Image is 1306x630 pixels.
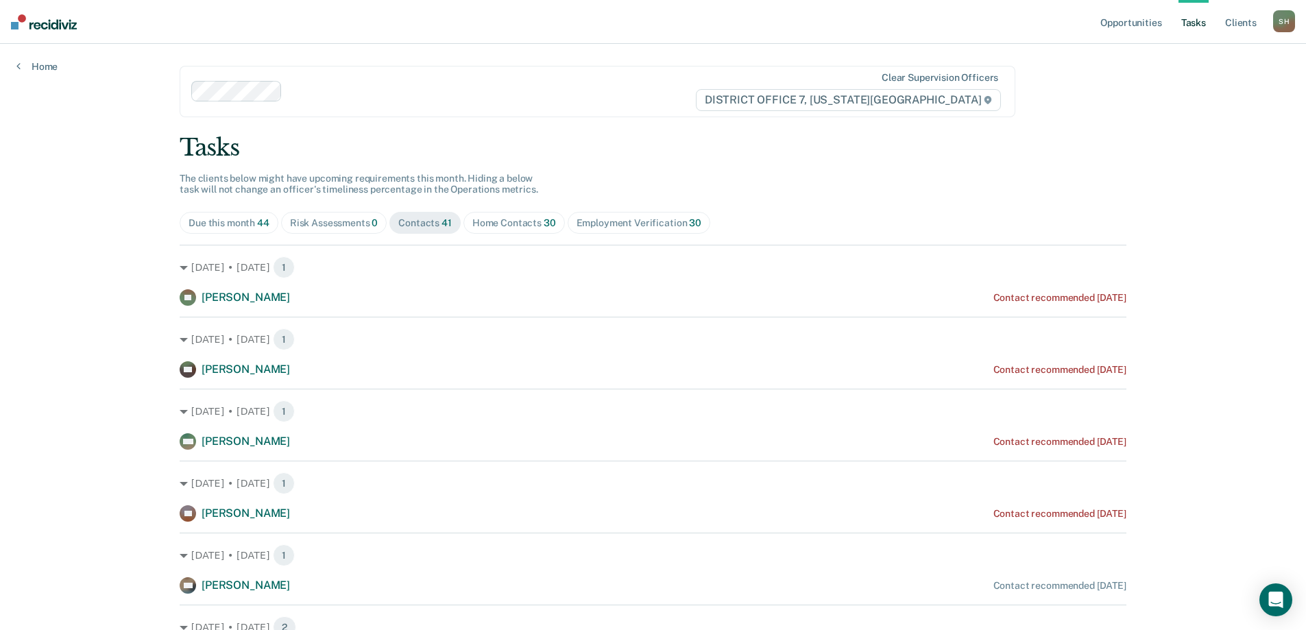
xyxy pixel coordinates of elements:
[202,363,290,376] span: [PERSON_NAME]
[202,291,290,304] span: [PERSON_NAME]
[180,134,1126,162] div: Tasks
[696,89,1001,111] span: DISTRICT OFFICE 7, [US_STATE][GEOGRAPHIC_DATA]
[442,217,452,228] span: 41
[1273,10,1295,32] div: S H
[290,217,378,229] div: Risk Assessments
[993,364,1126,376] div: Contact recommended [DATE]
[993,508,1126,520] div: Contact recommended [DATE]
[372,217,378,228] span: 0
[202,579,290,592] span: [PERSON_NAME]
[273,256,295,278] span: 1
[273,328,295,350] span: 1
[180,472,1126,494] div: [DATE] • [DATE] 1
[257,217,269,228] span: 44
[472,217,556,229] div: Home Contacts
[180,400,1126,422] div: [DATE] • [DATE] 1
[202,435,290,448] span: [PERSON_NAME]
[202,507,290,520] span: [PERSON_NAME]
[180,256,1126,278] div: [DATE] • [DATE] 1
[16,60,58,73] a: Home
[993,436,1126,448] div: Contact recommended [DATE]
[189,217,269,229] div: Due this month
[180,173,538,195] span: The clients below might have upcoming requirements this month. Hiding a below task will not chang...
[11,14,77,29] img: Recidiviz
[273,400,295,422] span: 1
[1259,583,1292,616] div: Open Intercom Messenger
[544,217,556,228] span: 30
[273,472,295,494] span: 1
[180,328,1126,350] div: [DATE] • [DATE] 1
[689,217,701,228] span: 30
[993,292,1126,304] div: Contact recommended [DATE]
[180,544,1126,566] div: [DATE] • [DATE] 1
[882,72,998,84] div: Clear supervision officers
[577,217,701,229] div: Employment Verification
[273,544,295,566] span: 1
[993,580,1126,592] div: Contact recommended [DATE]
[398,217,452,229] div: Contacts
[1273,10,1295,32] button: SH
